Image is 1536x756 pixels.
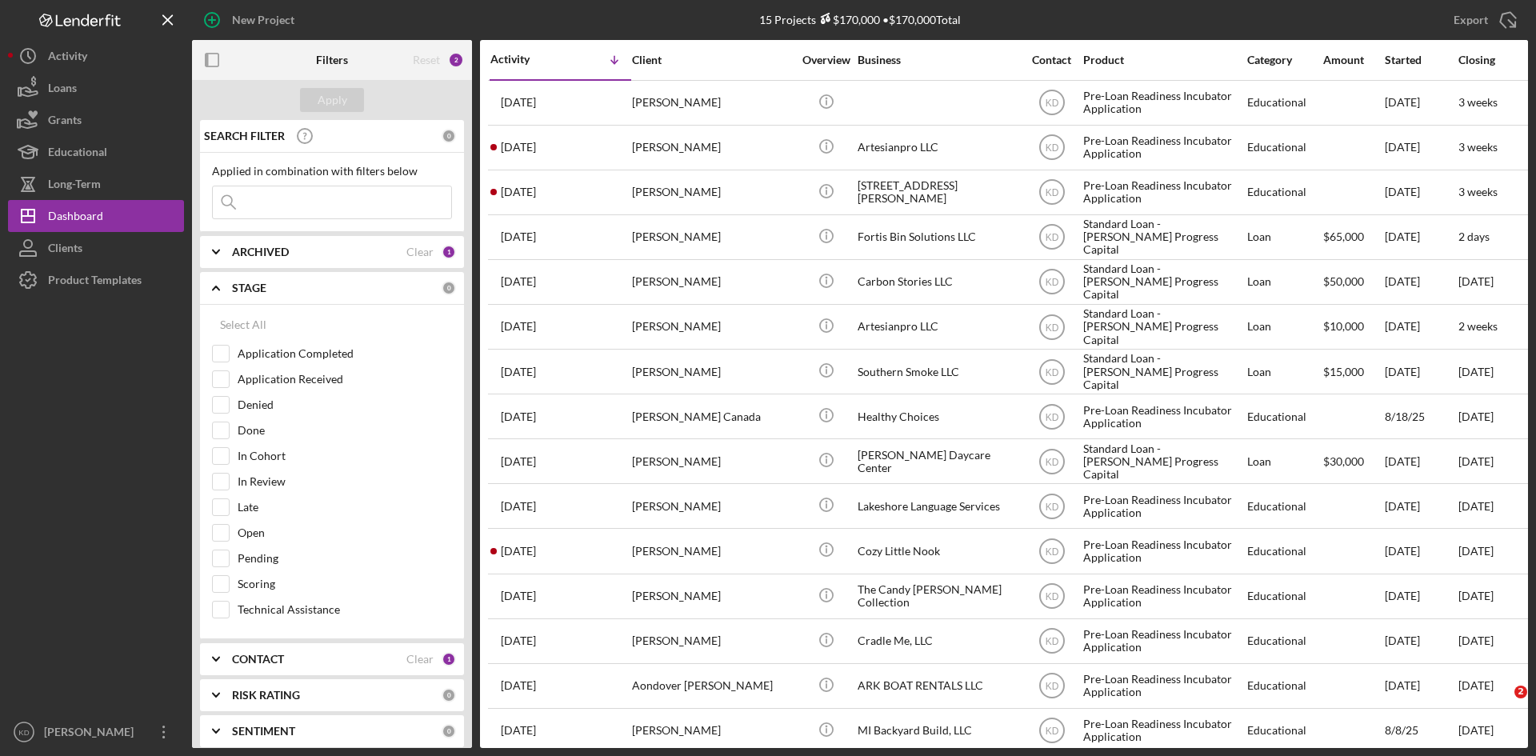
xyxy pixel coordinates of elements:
[238,576,452,592] label: Scoring
[632,620,792,662] div: [PERSON_NAME]
[48,40,87,76] div: Activity
[1385,350,1457,393] div: [DATE]
[1083,261,1243,303] div: Standard Loan - [PERSON_NAME] Progress Capital
[8,104,184,136] button: Grants
[8,40,184,72] a: Activity
[1083,54,1243,66] div: Product
[1247,710,1322,752] div: Educational
[1458,544,1494,558] time: [DATE]
[1385,575,1457,618] div: [DATE]
[232,4,294,36] div: New Project
[442,688,456,702] div: 0
[858,530,1018,572] div: Cozy Little Nook
[858,54,1018,66] div: Business
[501,275,536,288] time: 2025-09-18 15:37
[1458,499,1494,513] time: [DATE]
[501,320,536,333] time: 2025-09-17 15:37
[48,104,82,140] div: Grants
[632,710,792,752] div: [PERSON_NAME]
[232,653,284,666] b: CONTACT
[501,590,536,602] time: 2025-08-12 21:44
[1385,171,1457,214] div: [DATE]
[858,440,1018,482] div: [PERSON_NAME] Daycare Center
[1247,171,1322,214] div: Educational
[300,88,364,112] button: Apply
[192,4,310,36] button: New Project
[632,216,792,258] div: [PERSON_NAME]
[490,53,561,66] div: Activity
[1083,485,1243,527] div: Pre-Loan Readiness Incubator Application
[501,679,536,692] time: 2025-08-11 17:35
[406,246,434,258] div: Clear
[8,72,184,104] button: Loans
[1323,454,1364,468] span: $30,000
[1045,681,1058,692] text: KD
[1247,82,1322,124] div: Educational
[48,200,103,236] div: Dashboard
[1458,678,1494,692] time: [DATE]
[632,82,792,124] div: [PERSON_NAME]
[40,716,144,752] div: [PERSON_NAME]
[1045,591,1058,602] text: KD
[1045,142,1058,154] text: KD
[1083,620,1243,662] div: Pre-Loan Readiness Incubator Application
[238,602,452,618] label: Technical Assistance
[1323,365,1364,378] span: $15,000
[318,88,347,112] div: Apply
[632,261,792,303] div: [PERSON_NAME]
[1385,665,1457,707] div: [DATE]
[8,200,184,232] a: Dashboard
[1083,440,1243,482] div: Standard Loan - [PERSON_NAME] Progress Capital
[238,474,452,490] label: In Review
[1458,140,1498,154] time: 3 weeks
[1045,726,1058,737] text: KD
[1385,306,1457,348] div: [DATE]
[1458,185,1498,198] time: 3 weeks
[1083,710,1243,752] div: Pre-Loan Readiness Incubator Application
[1458,454,1494,468] time: [DATE]
[1247,54,1322,66] div: Category
[8,716,184,748] button: KD[PERSON_NAME]
[858,665,1018,707] div: ARK BOAT RENTALS LLC
[1458,230,1490,243] time: 2 days
[48,232,82,268] div: Clients
[1045,98,1058,109] text: KD
[1323,319,1364,333] span: $10,000
[1323,54,1383,66] div: Amount
[501,724,536,737] time: 2025-08-08 20:55
[501,500,536,513] time: 2025-08-16 03:52
[238,499,452,515] label: Late
[632,440,792,482] div: [PERSON_NAME]
[632,575,792,618] div: [PERSON_NAME]
[1083,530,1243,572] div: Pre-Loan Readiness Incubator Application
[442,724,456,738] div: 0
[632,485,792,527] div: [PERSON_NAME]
[632,665,792,707] div: Aondover [PERSON_NAME]
[858,216,1018,258] div: Fortis Bin Solutions LLC
[501,410,536,423] time: 2025-08-18 14:55
[204,130,285,142] b: SEARCH FILTER
[8,136,184,168] button: Educational
[1045,322,1058,333] text: KD
[232,725,295,738] b: SENTIMENT
[48,264,142,300] div: Product Templates
[1385,485,1457,527] div: [DATE]
[1247,261,1322,303] div: Loan
[1045,636,1058,647] text: KD
[316,54,348,66] b: Filters
[1454,4,1488,36] div: Export
[1083,350,1243,393] div: Standard Loan - [PERSON_NAME] Progress Capital
[1083,575,1243,618] div: Pre-Loan Readiness Incubator Application
[1458,274,1494,288] time: [DATE]
[1045,456,1058,467] text: KD
[238,371,452,387] label: Application Received
[238,525,452,541] label: Open
[232,246,289,258] b: ARCHIVED
[1247,665,1322,707] div: Educational
[8,232,184,264] button: Clients
[1247,440,1322,482] div: Loan
[1083,82,1243,124] div: Pre-Loan Readiness Incubator Application
[1247,216,1322,258] div: Loan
